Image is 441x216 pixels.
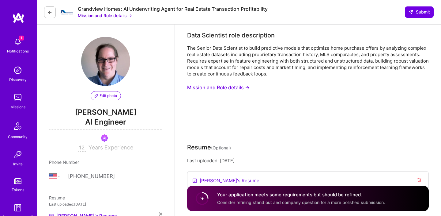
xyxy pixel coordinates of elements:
[49,195,65,200] span: Resume
[217,200,385,205] span: Consider refining stand out and company question for a more polished submission.
[200,177,259,184] a: [PERSON_NAME]'s Resume
[13,161,23,167] div: Invite
[7,48,29,54] div: Notifications
[10,119,25,133] img: Community
[211,145,231,150] span: (Optional)
[61,10,73,14] img: Company Logo
[47,10,52,15] i: icon LeftArrowDark
[95,94,98,98] i: icon PencilPurple
[187,45,429,77] div: The Senior Data Scientist to build predictive models that optimize home purchase offers by analyz...
[12,12,24,23] img: logo
[187,157,429,164] div: Last uploaded: [DATE]
[12,202,24,214] img: guide book
[49,108,162,117] span: [PERSON_NAME]
[187,82,250,93] button: Mission and Role details →
[49,117,162,129] span: AI Engineer
[14,178,21,184] img: tokens
[68,168,162,185] input: +1 (000) 000-0000
[12,64,24,76] img: discovery
[78,12,132,19] button: Mission and Role details →
[49,160,79,165] span: Phone Number
[8,133,28,140] div: Community
[81,37,130,86] img: User Avatar
[12,187,24,193] div: Tokens
[91,91,121,100] button: Edit photo
[159,212,162,216] i: icon Close
[187,143,231,152] div: Resume
[217,191,385,198] h4: Your application meets some requirements but should be refined.
[187,31,275,40] div: Data Scientist role description
[415,177,424,184] button: Remove resume
[12,148,24,161] img: Invite
[78,6,268,12] div: Grandview Homes: AI Underwriting Agent for Real Estate Transaction Profitability
[192,178,197,183] img: Resume
[409,9,430,15] span: Submit
[49,201,162,207] div: Last uploaded: [DATE]
[12,91,24,104] img: teamwork
[12,36,24,48] img: bell
[95,93,117,98] span: Edit photo
[101,134,108,142] img: Been on Mission
[78,144,86,152] input: XX
[9,76,27,83] div: Discovery
[409,10,413,14] i: icon SendLight
[89,144,133,151] span: Years Experience
[10,104,25,110] div: Missions
[19,36,24,40] span: 1
[405,6,434,17] button: Submit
